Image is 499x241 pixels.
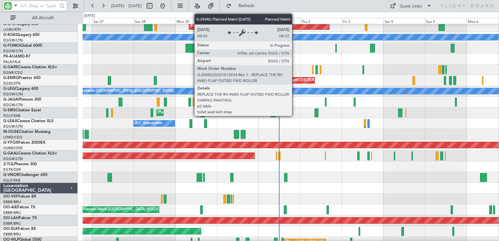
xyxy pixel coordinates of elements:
a: LGAV/ATH [3,27,21,32]
a: G-JAGAPhenom 300 [3,98,41,102]
div: Sat 4 [383,18,425,24]
a: G-FOMOGlobal 6000 [3,44,42,48]
div: Thu 2 [300,18,342,24]
input: A/C (Reg. or Type) [20,1,57,11]
span: G-YFOX [3,141,18,145]
a: M-OUSECitation Mustang [3,130,51,134]
a: UUMO/OSF [3,146,23,151]
button: All Aircraft [7,13,71,23]
a: EGTK/OXF [3,167,21,172]
a: EGGW/LTN [3,156,23,161]
span: [DATE] - [DATE] [111,3,142,9]
div: Wed 1 [258,18,300,24]
a: EGGW/LTN [3,49,23,54]
div: [DATE] [84,13,95,19]
span: G-KGKG [3,33,19,37]
a: EBBR/BRU [3,232,21,237]
a: EGGW/LTN [3,38,23,43]
div: Sat 27 [92,18,134,24]
a: EGLF/FAB [3,113,20,118]
div: Planned Maint [GEOGRAPHIC_DATA] ([GEOGRAPHIC_DATA]) [158,108,261,118]
span: P4-AUA [3,55,18,58]
span: G-FOMO [3,44,20,48]
span: G-GAAL [3,152,18,155]
div: A/C Unavailable [GEOGRAPHIC_DATA] ([GEOGRAPHIC_DATA]) [68,86,174,96]
span: Refresh [233,4,260,8]
a: EGNR/CEG [3,70,23,75]
span: G-JAGA [3,98,18,102]
span: 2-TIJL [3,162,14,166]
a: EGGW/LTN [3,92,23,97]
span: G-SIRS [3,108,16,112]
a: G-YFOXFalcon 2000EX [3,141,45,145]
span: All Aircraft [17,16,69,20]
div: Quick Links [400,3,422,10]
a: LFMD/CEQ [3,135,22,140]
span: G-ENRG [3,76,19,80]
div: Mon 29 [175,18,217,24]
a: G-KGKGLegacy 600 [3,33,40,37]
div: [DATE] [259,13,270,19]
div: Sun 28 [134,18,175,24]
a: G-GAALCessna Citation XLS+ [3,152,57,155]
div: Planned Maint [GEOGRAPHIC_DATA] [191,22,253,31]
span: G-VNOR [3,173,19,177]
a: G-SPCYLegacy 650 [3,22,38,26]
span: OO-LAH [3,216,19,220]
a: EGSS/STN [3,81,21,86]
button: Quick Links [387,1,435,11]
div: A/C Unavailable [135,119,162,128]
a: EGGW/LTN [3,124,23,129]
a: EBBR/BRU [3,210,21,215]
span: OO-ELK [3,227,18,231]
a: OO-VSFFalcon 8X [3,195,36,199]
span: G-LEAX [3,119,17,123]
span: G-LEGC [3,87,17,91]
a: FALA/HLA [3,59,21,64]
a: OO-ELKFalcon 8X [3,227,36,231]
a: EGLF/FAB [3,178,20,183]
a: OO-AIEFalcon 7X [3,205,35,209]
a: EBBR/BRU [3,221,21,226]
a: EBBR/BRU [3,200,21,204]
span: OO-AIE [3,205,17,209]
a: 2-TIJLPhenom 300 [3,162,37,166]
a: G-LEGCLegacy 600 [3,87,38,91]
a: P4-AUAMD-87 [3,55,30,58]
a: OO-LAHFalcon 7X [3,216,37,220]
a: EGGW/LTN [3,103,23,107]
a: G-LEAXCessna Citation XLS [3,119,54,123]
a: G-VNORChallenger 650 [3,173,47,177]
button: Refresh [223,1,262,11]
div: Planned Maint [GEOGRAPHIC_DATA] ([GEOGRAPHIC_DATA]) [83,205,186,215]
span: G-GARE [3,65,18,69]
a: G-SIRSCitation Excel [3,108,41,112]
span: G-SPCY [3,22,17,26]
div: Sun 5 [425,18,466,24]
span: M-OUSE [3,130,19,134]
span: OO-VSF [3,195,18,199]
a: G-GARECessna Citation XLS+ [3,65,57,69]
div: Planned Maint [GEOGRAPHIC_DATA] ([GEOGRAPHIC_DATA]) [275,75,378,85]
a: G-ENRGPraetor 600 [3,76,40,80]
div: Fri 3 [342,18,383,24]
div: Tue 30 [217,18,258,24]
